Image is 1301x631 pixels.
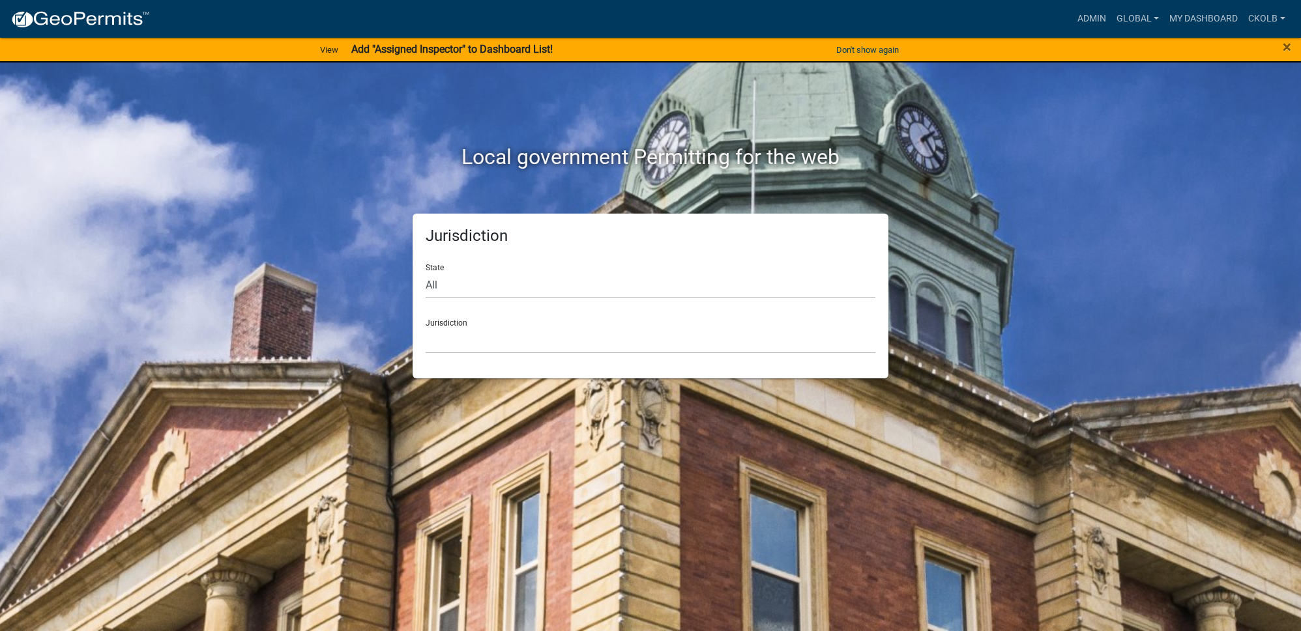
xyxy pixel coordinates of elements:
[315,39,344,61] a: View
[1072,7,1111,31] a: Admin
[426,227,875,245] h5: Jurisdiction
[1164,7,1243,31] a: My Dashboard
[1111,7,1165,31] a: Global
[1243,7,1291,31] a: ckolb
[351,43,553,55] strong: Add "Assigned Inspector" to Dashboard List!
[1283,39,1291,55] button: Close
[289,145,1012,169] h2: Local government Permitting for the web
[831,39,904,61] button: Don't show again
[1283,38,1291,56] span: ×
